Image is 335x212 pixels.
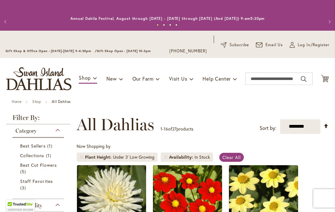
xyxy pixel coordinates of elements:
label: Sort by: [260,122,276,134]
span: Availability [169,154,194,160]
button: 4 of 4 [175,24,177,26]
span: 3 [20,184,28,191]
span: Help Center [203,75,231,82]
a: Remove Availability In Stock [164,155,167,159]
span: Staff Favorites [20,178,53,184]
button: 1 of 4 [157,24,159,26]
span: Log In/Register [298,42,329,48]
span: Clear All [222,154,241,160]
a: Subscribe [221,42,249,48]
iframe: Launch Accessibility Center [5,190,22,207]
button: 2 of 4 [163,24,165,26]
a: Home [12,99,21,104]
span: Best Sellers [20,143,46,149]
a: Shop [32,99,41,104]
span: Shop [79,74,91,81]
span: Gift Shop & Office Open - [DATE]-[DATE] 9-4:30pm / [6,49,97,53]
button: Next [323,15,335,28]
a: [PHONE_NUMBER] [169,48,207,54]
a: Clear All [219,153,244,162]
span: Best Cut Flowers [20,162,57,168]
span: Gift Shop Open - [DATE] 10-3pm [97,49,151,53]
span: 27 [172,126,176,132]
div: Under 3' Low Growing [113,154,154,160]
span: All Dahlias [77,115,154,134]
a: Staff Favorites [20,178,58,191]
span: 1 [46,152,53,159]
span: 1 [160,126,162,132]
span: 16 [164,126,168,132]
strong: All Dahlias [52,99,71,104]
span: Now Shopping by [77,143,110,149]
p: - of products [160,124,193,134]
a: Annual Dahlia Festival, August through [DATE] - [DATE] through [DATE] (And [DATE]) 9-am5:30pm [70,16,265,21]
a: Best Cut Flowers [20,162,58,175]
span: Subscribe [230,42,249,48]
div: In Stock [194,154,210,160]
button: 3 of 4 [169,24,171,26]
span: 1 [47,143,54,149]
span: Plant Height [85,154,113,160]
a: store logo [6,67,71,90]
a: Email Us [256,42,283,48]
span: Our Farm [132,75,154,82]
span: New [106,75,117,82]
strong: Filter By: [6,114,70,124]
a: Best Sellers [20,143,58,149]
a: Log In/Register [290,42,329,48]
span: Visit Us [169,75,187,82]
span: Category [16,127,37,134]
span: Email Us [266,42,283,48]
span: 5 [20,168,28,175]
a: Collections [20,152,58,159]
a: Remove Plant Height Under 3' Low Growing [80,155,83,159]
span: Collections [20,152,44,158]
